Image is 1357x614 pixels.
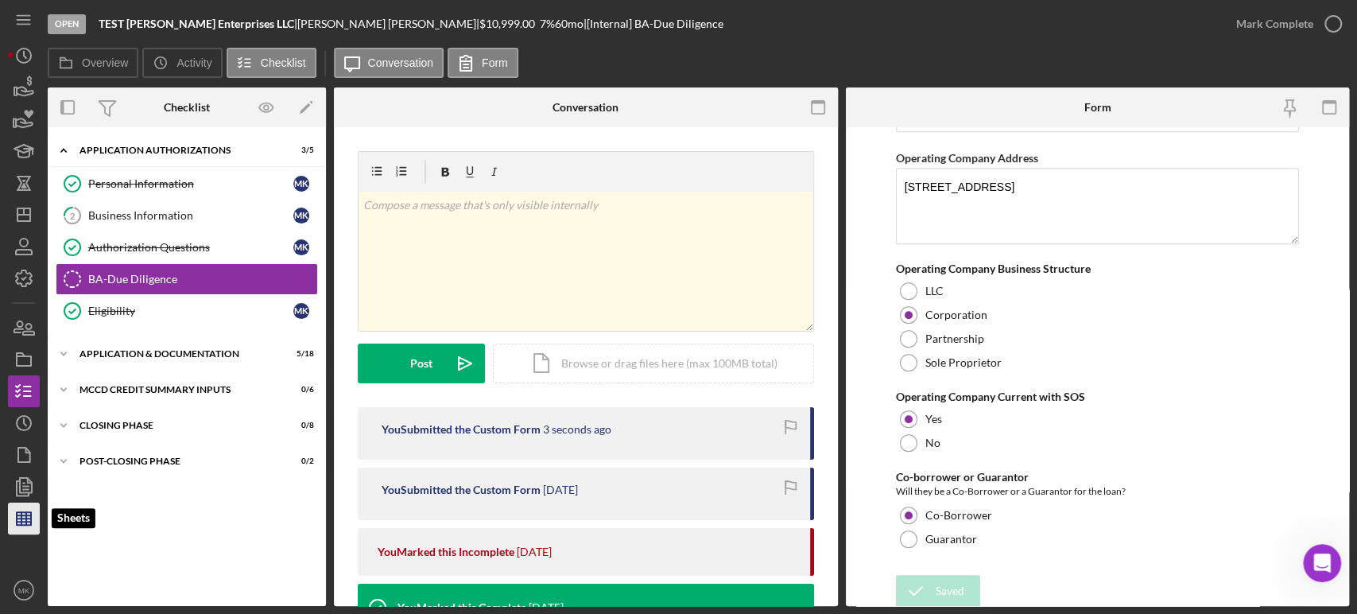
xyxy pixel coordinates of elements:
label: Guarantor [925,533,977,546]
div: Mark Complete [1236,8,1313,40]
label: Yes [925,413,942,426]
div: Co-borrower or Guarantor [896,471,1299,484]
div: Form [1084,101,1111,114]
div: 0 / 6 [285,385,314,394]
div: Authorization Questions [88,241,293,254]
button: Saved [896,575,980,607]
button: Mark Complete [1220,8,1349,40]
div: Business Information [88,209,293,222]
div: You Submitted the Custom Form [382,484,541,496]
div: | [99,17,297,30]
div: Checklist [164,101,210,114]
label: Operating Company Address [896,151,1038,165]
div: Open [48,14,86,34]
div: You Submitted the Custom Form [382,423,541,436]
a: Authorization QuestionsMK [56,231,318,263]
label: Overview [82,56,128,69]
div: Application & Documentation [79,349,274,359]
time: 2025-08-19 19:51 [543,423,611,436]
div: 0 / 2 [285,457,314,466]
div: Post [410,344,432,383]
div: 60 mo [555,17,584,30]
button: Checklist [227,48,316,78]
div: You Marked this Complete [397,601,526,614]
textarea: [STREET_ADDRESS] [896,168,1299,244]
button: Post [358,344,485,383]
div: $10,999.00 [479,17,540,30]
b: TEST [PERSON_NAME] Enterprises LLC [99,17,294,30]
button: Form [448,48,518,78]
button: Conversation [334,48,444,78]
text: MK [18,586,30,595]
div: M K [293,176,309,192]
div: Closing Phase [79,421,274,430]
label: Activity [176,56,211,69]
div: Conversation [552,101,618,114]
div: MCCD Credit Summary Inputs [79,385,274,394]
label: Sole Proprietor [925,356,1002,369]
iframe: Intercom live chat [1303,544,1341,582]
div: 3 / 5 [285,146,314,155]
label: Conversation [368,56,434,69]
div: 5 / 18 [285,349,314,359]
div: 0 / 8 [285,421,314,430]
a: BA-Due Diligence [56,263,318,295]
label: No [925,437,940,449]
label: LLC [925,285,944,297]
div: [PERSON_NAME] [PERSON_NAME] | [297,17,479,30]
label: Corporation [925,309,987,321]
a: Personal InformationMK [56,168,318,200]
button: Activity [142,48,222,78]
a: EligibilityMK [56,295,318,327]
div: M K [293,303,309,319]
time: 2025-05-09 17:07 [529,601,564,614]
div: 7 % [540,17,555,30]
time: 2025-05-09 19:47 [543,484,578,496]
label: Partnership [925,332,984,345]
label: Form [482,56,508,69]
label: Checklist [261,56,306,69]
div: Operating Company Business Structure [896,262,1299,275]
button: Overview [48,48,138,78]
label: Co-Borrower [925,509,992,522]
tspan: 2 [70,210,75,220]
time: 2025-05-09 19:46 [517,546,552,558]
div: Post-Closing Phase [79,457,274,466]
div: BA-Due Diligence [88,273,317,286]
div: Application Authorizations [79,146,274,155]
div: Personal Information [88,177,293,190]
div: Eligibility [88,305,293,317]
div: | [Internal] BA-Due Diligence [584,17,723,30]
div: M K [293,208,309,223]
div: Will they be a Co-Borrower or a Guarantor for the loan? [896,484,1299,499]
div: Operating Company Current with SOS [896,391,1299,403]
a: 2Business InformationMK [56,200,318,231]
div: You Marked this Incomplete [378,546,514,558]
div: Saved [936,575,964,607]
div: M K [293,239,309,255]
button: MK [8,574,40,606]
